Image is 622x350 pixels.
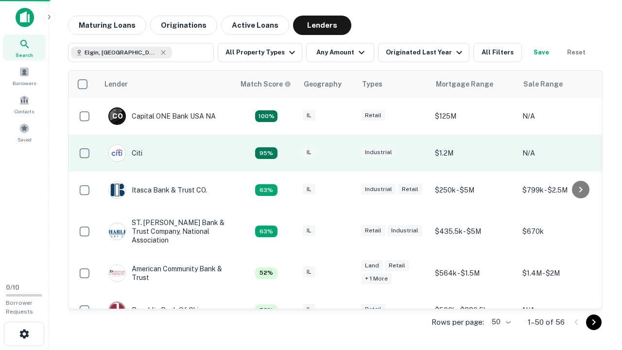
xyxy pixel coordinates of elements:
[488,315,512,329] div: 50
[518,172,605,209] td: $799k - $2.5M
[298,70,356,98] th: Geography
[108,144,142,162] div: Citi
[430,70,518,98] th: Mortgage Range
[430,209,518,255] td: $435.5k - $5M
[430,292,518,329] td: $500k - $880.5k
[518,135,605,172] td: N/A
[518,209,605,255] td: $670k
[99,70,235,98] th: Lender
[361,260,383,271] div: Land
[3,35,46,61] a: Search
[109,182,125,198] img: picture
[218,43,302,62] button: All Property Types
[386,47,465,58] div: Originated Last Year
[561,43,592,62] button: Reset
[518,255,605,292] td: $1.4M - $2M
[15,107,34,115] span: Contacts
[255,226,277,237] div: Capitalize uses an advanced AI algorithm to match your search with the best lender. The match sco...
[361,304,385,315] div: Retail
[306,43,374,62] button: Any Amount
[255,110,277,122] div: Capitalize uses an advanced AI algorithm to match your search with the best lender. The match sco...
[436,78,493,90] div: Mortgage Range
[518,98,605,135] td: N/A
[361,184,396,195] div: Industrial
[303,225,315,236] div: IL
[430,172,518,209] td: $250k - $5M
[430,135,518,172] td: $1.2M
[361,273,392,284] div: + 1 more
[523,78,563,90] div: Sale Range
[385,260,409,271] div: Retail
[473,43,522,62] button: All Filters
[221,16,289,35] button: Active Loans
[3,63,46,89] a: Borrowers
[378,43,469,62] button: Originated Last Year
[112,111,122,122] p: C O
[528,316,565,328] p: 1–50 of 56
[109,302,125,318] img: picture
[109,145,125,161] img: picture
[6,299,33,315] span: Borrower Requests
[432,316,484,328] p: Rows per page:
[150,16,217,35] button: Originations
[255,267,277,279] div: Capitalize uses an advanced AI algorithm to match your search with the best lender. The match sco...
[13,79,36,87] span: Borrowers
[356,70,430,98] th: Types
[362,78,382,90] div: Types
[303,147,315,158] div: IL
[361,225,385,236] div: Retail
[241,79,291,89] div: Capitalize uses an advanced AI algorithm to match your search with the best lender. The match sco...
[104,78,128,90] div: Lender
[108,301,215,319] div: Republic Bank Of Chicago
[526,43,557,62] button: Save your search to get updates of matches that match your search criteria.
[303,184,315,195] div: IL
[109,265,125,281] img: picture
[303,304,315,315] div: IL
[241,79,289,89] h6: Match Score
[255,147,277,159] div: Capitalize uses an advanced AI algorithm to match your search with the best lender. The match sco...
[255,184,277,196] div: Capitalize uses an advanced AI algorithm to match your search with the best lender. The match sco...
[304,78,342,90] div: Geography
[109,223,125,240] img: picture
[303,110,315,121] div: IL
[586,315,602,330] button: Go to next page
[430,255,518,292] td: $564k - $1.5M
[387,225,422,236] div: Industrial
[573,272,622,319] iframe: Chat Widget
[518,292,605,329] td: N/A
[108,181,207,199] div: Itasca Bank & Trust CO.
[3,119,46,145] a: Saved
[108,107,216,125] div: Capital ONE Bank USA NA
[85,48,157,57] span: Elgin, [GEOGRAPHIC_DATA], [GEOGRAPHIC_DATA]
[108,218,225,245] div: ST. [PERSON_NAME] Bank & Trust Company, National Association
[68,16,146,35] button: Maturing Loans
[235,70,298,98] th: Capitalize uses an advanced AI algorithm to match your search with the best lender. The match sco...
[3,91,46,117] a: Contacts
[255,304,277,316] div: Capitalize uses an advanced AI algorithm to match your search with the best lender. The match sco...
[16,51,33,59] span: Search
[361,110,385,121] div: Retail
[293,16,351,35] button: Lenders
[398,184,422,195] div: Retail
[16,8,34,27] img: capitalize-icon.png
[518,70,605,98] th: Sale Range
[430,98,518,135] td: $125M
[361,147,396,158] div: Industrial
[108,264,225,282] div: American Community Bank & Trust
[6,284,19,291] span: 0 / 10
[303,266,315,278] div: IL
[17,136,32,143] span: Saved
